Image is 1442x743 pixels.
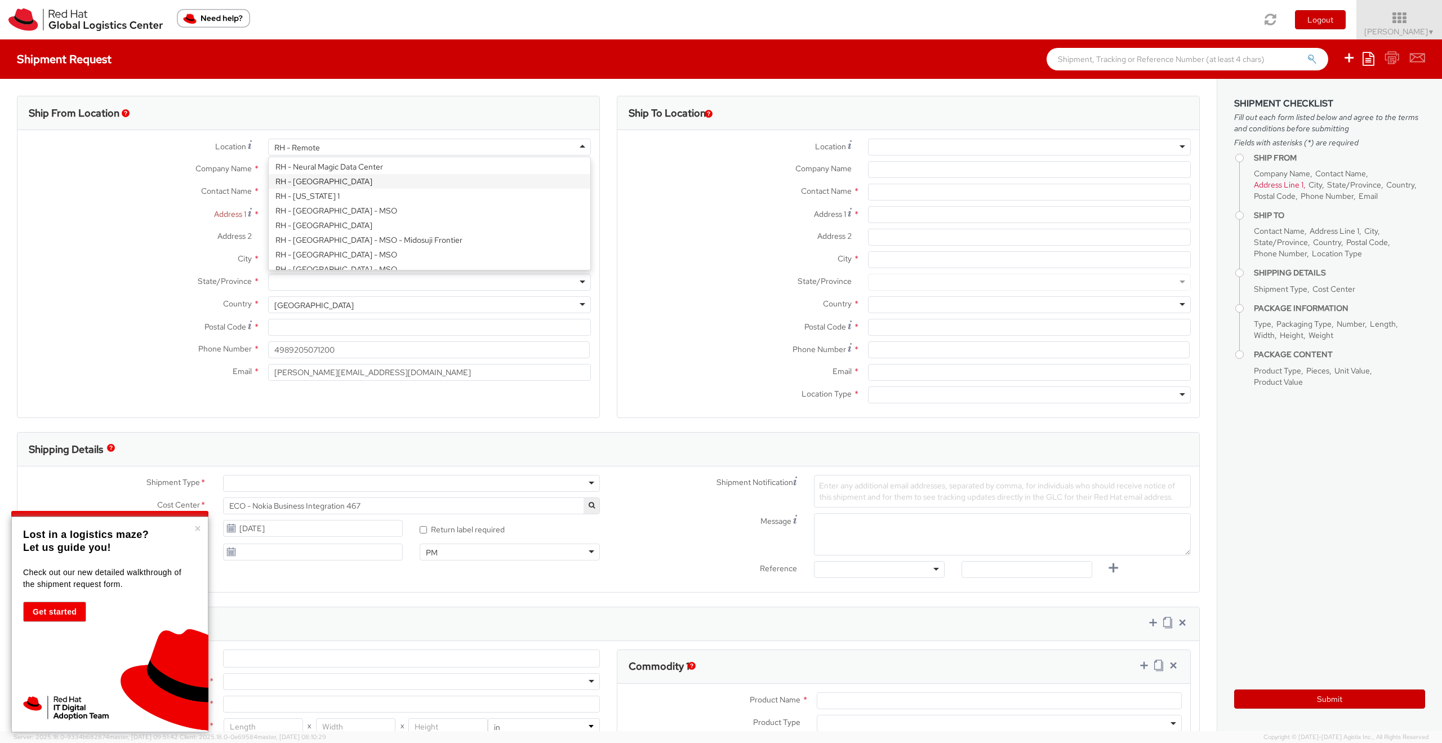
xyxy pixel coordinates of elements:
[29,108,119,119] h3: Ship From Location
[1254,191,1296,201] span: Postal Code
[408,718,488,735] input: Height
[238,253,252,264] span: City
[269,218,590,233] div: RH - [GEOGRAPHIC_DATA]
[1254,211,1425,220] h4: Ship To
[801,186,852,196] span: Contact Name
[1254,226,1305,236] span: Contact Name
[1254,366,1301,376] span: Product Type
[269,189,590,203] div: RH - [US_STATE] 1
[109,733,178,741] span: master, [DATE] 09:51:42
[760,516,791,526] span: Message
[223,299,252,309] span: Country
[1234,689,1425,709] button: Submit
[814,209,846,219] span: Address 1
[257,733,326,741] span: master, [DATE] 08:10:29
[1280,330,1303,340] span: Height
[269,247,590,262] div: RH - [GEOGRAPHIC_DATA] - MSO
[14,733,178,741] span: Server: 2025.18.0-9334b682874
[795,163,852,173] span: Company Name
[198,344,252,354] span: Phone Number
[217,231,252,241] span: Address 2
[1428,28,1435,37] span: ▼
[1276,319,1332,329] span: Packaging Type
[629,661,689,672] h3: Commodity 1
[1306,366,1329,376] span: Pieces
[1254,284,1307,294] span: Shipment Type
[420,522,506,535] label: Return label required
[426,547,438,558] div: PM
[201,186,252,196] span: Contact Name
[817,231,852,241] span: Address 2
[195,163,252,173] span: Company Name
[1254,330,1275,340] span: Width
[1234,99,1425,109] h3: Shipment Checklist
[1313,237,1341,247] span: Country
[1254,248,1307,259] span: Phone Number
[395,718,408,735] span: X
[177,9,250,28] button: Need help?
[833,366,852,376] span: Email
[23,542,111,553] strong: Let us guide you!
[716,477,793,488] span: Shipment Notification
[194,523,201,534] button: Close
[1312,284,1355,294] span: Cost Center
[23,602,86,622] button: Get started
[1386,180,1414,190] span: Country
[1327,180,1381,190] span: State/Province
[629,108,706,119] h3: Ship To Location
[303,718,316,735] span: X
[1254,269,1425,277] h4: Shipping Details
[1254,304,1425,313] h4: Package Information
[815,141,846,152] span: Location
[1254,350,1425,359] h4: Package Content
[1359,191,1378,201] span: Email
[760,563,797,573] span: Reference
[1254,237,1308,247] span: State/Province
[269,233,590,247] div: RH - [GEOGRAPHIC_DATA] - MSO - Midosuji Frontier
[224,718,303,735] input: Length
[1234,137,1425,148] span: Fields with asterisks (*) are required
[204,322,246,332] span: Postal Code
[8,8,163,31] img: rh-logistics-00dfa346123c4ec078e1.svg
[1334,366,1370,376] span: Unit Value
[1254,377,1303,387] span: Product Value
[1301,191,1354,201] span: Phone Number
[1295,10,1346,29] button: Logout
[1254,154,1425,162] h4: Ship From
[269,174,590,189] div: RH - [GEOGRAPHIC_DATA]
[804,322,846,332] span: Postal Code
[1312,248,1362,259] span: Location Type
[1370,319,1396,329] span: Length
[198,276,252,286] span: State/Province
[1337,319,1365,329] span: Number
[1234,112,1425,134] span: Fill out each form listed below and agree to the terms and conditions before submitting
[1364,26,1435,37] span: [PERSON_NAME]
[1346,237,1388,247] span: Postal Code
[17,53,112,65] h4: Shipment Request
[23,529,149,540] strong: Lost in a logistics maze?
[1263,733,1428,742] span: Copyright © [DATE]-[DATE] Agistix Inc., All Rights Reserved
[269,262,590,277] div: RH - [GEOGRAPHIC_DATA] - MSO
[274,142,320,153] div: RH - Remote
[1364,226,1378,236] span: City
[1315,168,1366,179] span: Contact Name
[823,299,852,309] span: Country
[798,276,852,286] span: State/Province
[1309,330,1333,340] span: Weight
[793,344,846,354] span: Phone Number
[1309,180,1322,190] span: City
[157,499,200,512] span: Cost Center
[269,159,590,174] div: RH - Neural Magic Data Center
[1254,319,1271,329] span: Type
[274,300,354,311] div: [GEOGRAPHIC_DATA]
[1254,168,1310,179] span: Company Name
[269,203,590,218] div: RH - [GEOGRAPHIC_DATA] - MSO
[838,253,852,264] span: City
[819,480,1175,502] span: Enter any additional email addresses, separated by comma, for individuals who should receive noti...
[753,717,800,727] span: Product Type
[420,526,427,533] input: Return label required
[180,733,326,741] span: Client: 2025.18.0-0e69584
[750,695,800,705] span: Product Name
[215,141,246,152] span: Location
[146,477,200,490] span: Shipment Type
